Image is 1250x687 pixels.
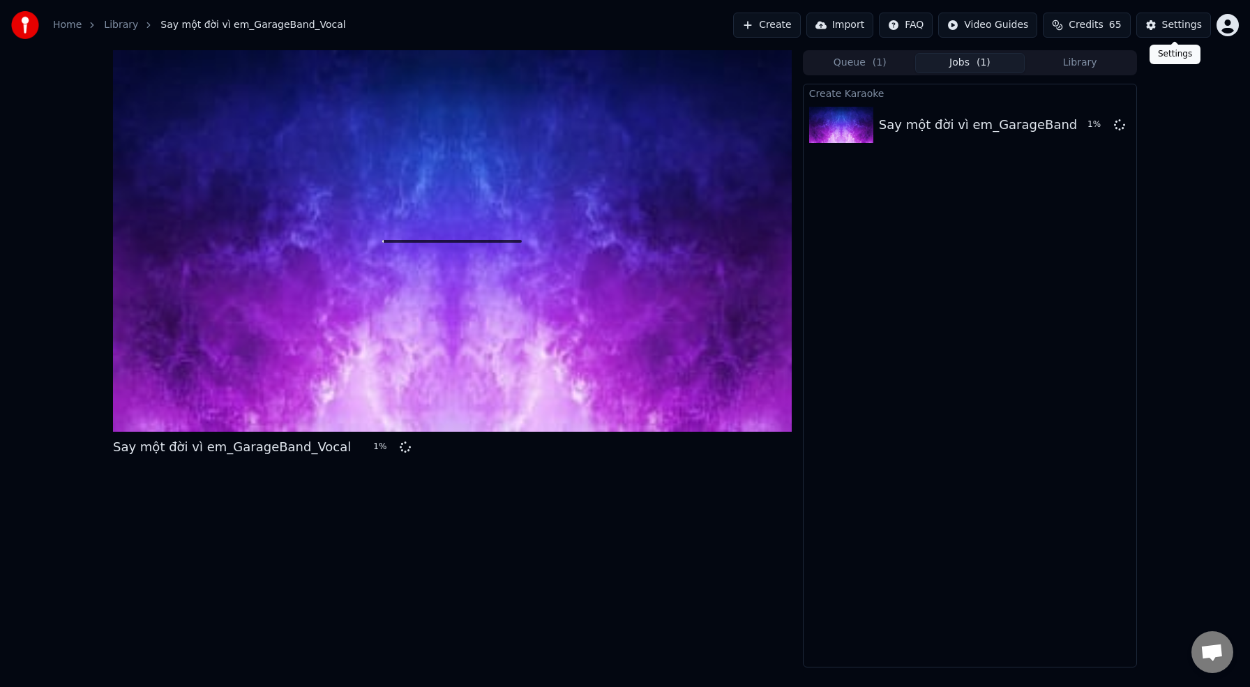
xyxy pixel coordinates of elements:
div: Say một đời vì em_GarageBand_Vocal [879,115,1117,135]
div: 1 % [373,441,394,453]
nav: breadcrumb [53,18,346,32]
button: Settings [1136,13,1211,38]
div: Open chat [1191,631,1233,673]
button: Import [806,13,873,38]
span: ( 1 ) [977,56,991,70]
button: Video Guides [938,13,1037,38]
span: Credits [1069,18,1103,32]
span: 65 [1109,18,1122,32]
span: Say một đời vì em_GarageBand_Vocal [160,18,345,32]
div: Create Karaoke [804,84,1136,101]
div: Say một đời vì em_GarageBand_Vocal [113,437,351,457]
button: FAQ [879,13,933,38]
button: Credits65 [1043,13,1130,38]
button: Jobs [915,53,1025,73]
div: Settings [1150,45,1200,64]
a: Home [53,18,82,32]
button: Queue [805,53,915,73]
button: Create [733,13,801,38]
div: Settings [1162,18,1202,32]
span: ( 1 ) [873,56,887,70]
img: youka [11,11,39,39]
a: Library [104,18,138,32]
button: Library [1025,53,1135,73]
div: 1 % [1087,119,1108,130]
